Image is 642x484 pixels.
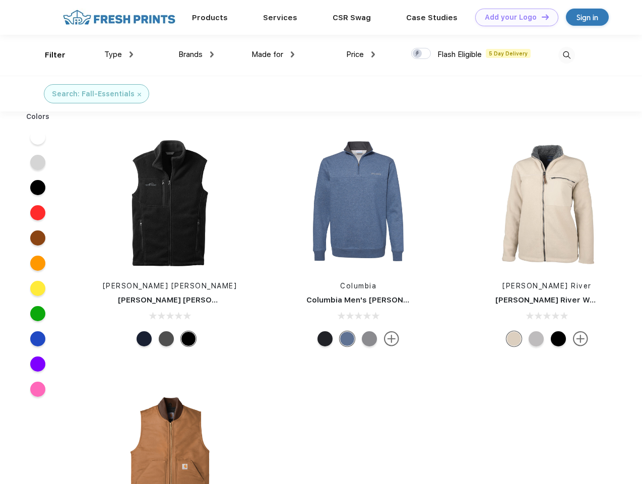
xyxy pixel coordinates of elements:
div: River Blue Navy [137,331,152,346]
img: func=resize&h=266 [480,137,614,271]
img: func=resize&h=266 [291,137,425,271]
div: Black [551,331,566,346]
a: [PERSON_NAME] [PERSON_NAME] [103,282,237,290]
span: 5 Day Delivery [486,49,531,58]
a: Products [192,13,228,22]
img: filter_cancel.svg [138,93,141,96]
div: Add your Logo [485,13,537,22]
a: Columbia [340,282,376,290]
div: Search: Fall-Essentials [52,89,135,99]
img: desktop_search.svg [558,47,575,64]
img: dropdown.png [291,51,294,57]
div: Grey Steel [159,331,174,346]
span: Type [104,50,122,59]
a: [PERSON_NAME] River [502,282,592,290]
span: Flash Eligible [437,50,482,59]
span: Price [346,50,364,59]
span: Made for [251,50,283,59]
img: dropdown.png [210,51,214,57]
a: Sign in [566,9,609,26]
a: Columbia Men's [PERSON_NAME] Mountain Half-Zip Sweater [306,295,537,305]
img: func=resize&h=266 [103,137,237,271]
img: fo%20logo%202.webp [60,9,178,26]
span: Brands [178,50,203,59]
img: dropdown.png [371,51,375,57]
div: Filter [45,49,66,61]
img: more.svg [384,331,399,346]
div: Carbon Heather [340,331,355,346]
img: dropdown.png [130,51,133,57]
div: Colors [19,111,57,122]
div: Charcoal Heather [362,331,377,346]
div: Sign in [576,12,598,23]
div: Black [181,331,196,346]
img: DT [542,14,549,20]
div: Sand [506,331,522,346]
div: Black [317,331,333,346]
div: Light-Grey [529,331,544,346]
a: [PERSON_NAME] [PERSON_NAME] Fleece Vest [118,295,294,305]
img: more.svg [573,331,588,346]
